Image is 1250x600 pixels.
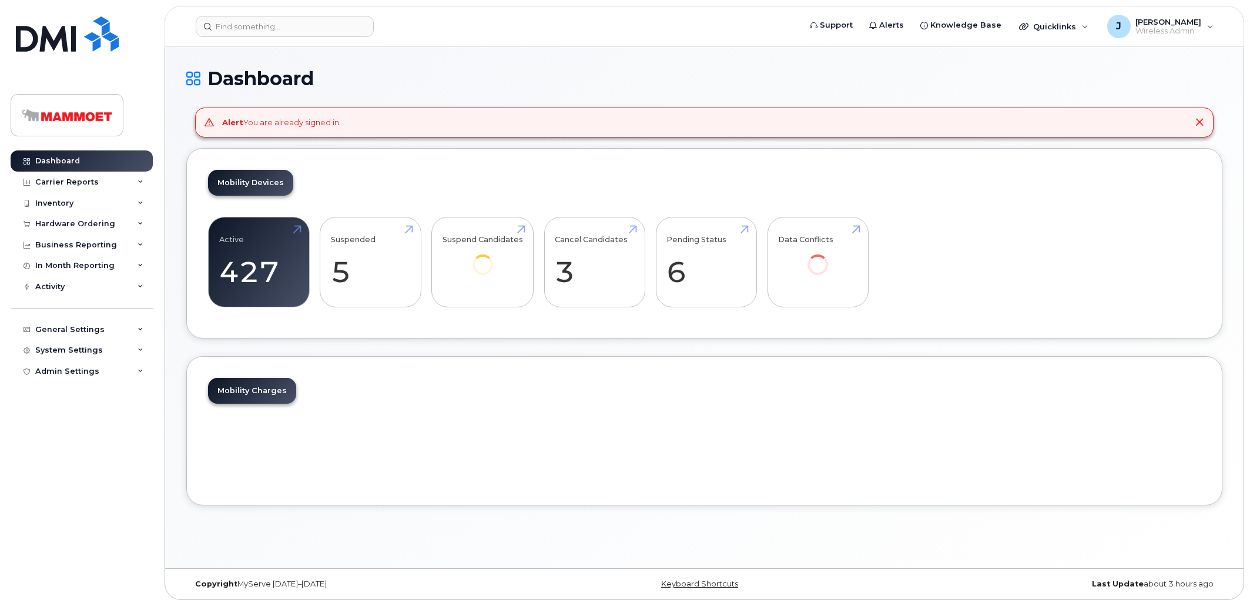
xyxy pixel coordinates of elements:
[208,170,293,196] a: Mobility Devices
[1092,579,1144,588] strong: Last Update
[661,579,738,588] a: Keyboard Shortcuts
[208,378,296,404] a: Mobility Charges
[222,118,243,127] strong: Alert
[195,579,237,588] strong: Copyright
[666,223,746,301] a: Pending Status 6
[877,579,1222,589] div: about 3 hours ago
[222,117,341,128] div: You are already signed in.
[331,223,410,301] a: Suspended 5
[555,223,634,301] a: Cancel Candidates 3
[186,579,532,589] div: MyServe [DATE]–[DATE]
[219,223,299,301] a: Active 427
[186,68,1222,89] h1: Dashboard
[778,223,857,291] a: Data Conflicts
[443,223,523,291] a: Suspend Candidates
